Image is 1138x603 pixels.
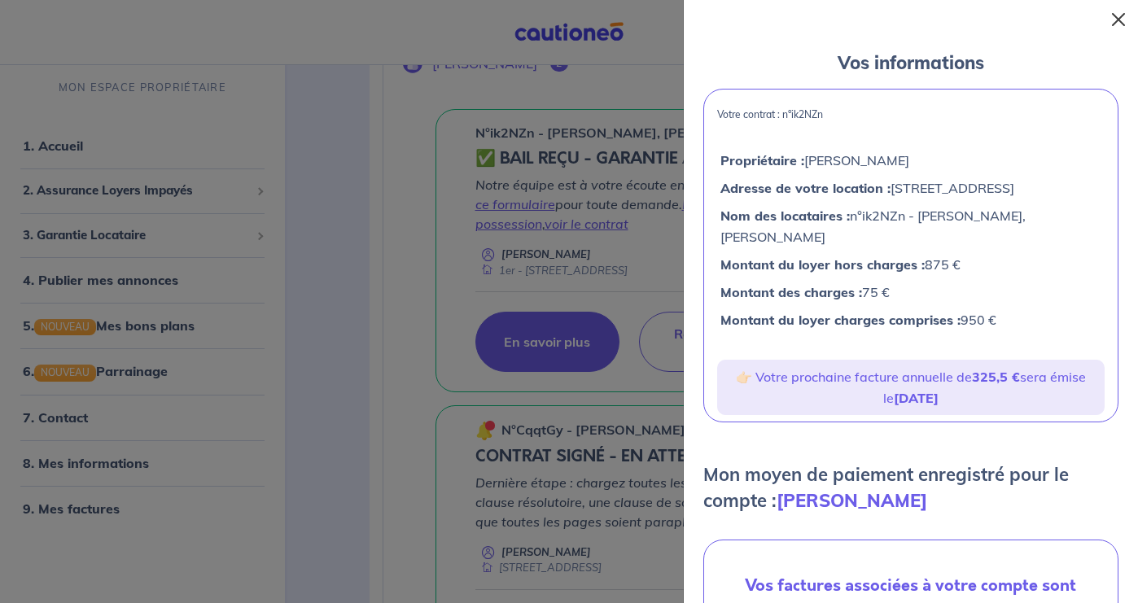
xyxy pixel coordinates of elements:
strong: Propriétaire : [720,152,804,168]
p: [STREET_ADDRESS] [720,177,1101,199]
strong: Montant du loyer charges comprises : [720,312,961,328]
p: 👉🏻 Votre prochaine facture annuelle de sera émise le [724,366,1098,409]
p: [PERSON_NAME] [720,150,1101,171]
strong: Nom des locataires : [720,208,850,224]
strong: Montant des charges : [720,284,862,300]
p: Mon moyen de paiement enregistré pour le compte : [703,461,1118,513]
strong: Adresse de votre location : [720,180,891,196]
strong: [PERSON_NAME] [777,489,927,512]
strong: [DATE] [894,390,939,406]
button: Close [1105,7,1131,33]
p: 75 € [720,282,1101,303]
p: 950 € [720,309,1101,330]
strong: Vos informations [838,51,984,74]
p: 875 € [720,254,1101,275]
strong: 325,5 € [972,369,1020,385]
p: n°ik2NZn - [PERSON_NAME], [PERSON_NAME] [720,205,1101,247]
p: Votre contrat : n°ik2NZn [717,109,1105,120]
strong: Montant du loyer hors charges : [720,256,925,273]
